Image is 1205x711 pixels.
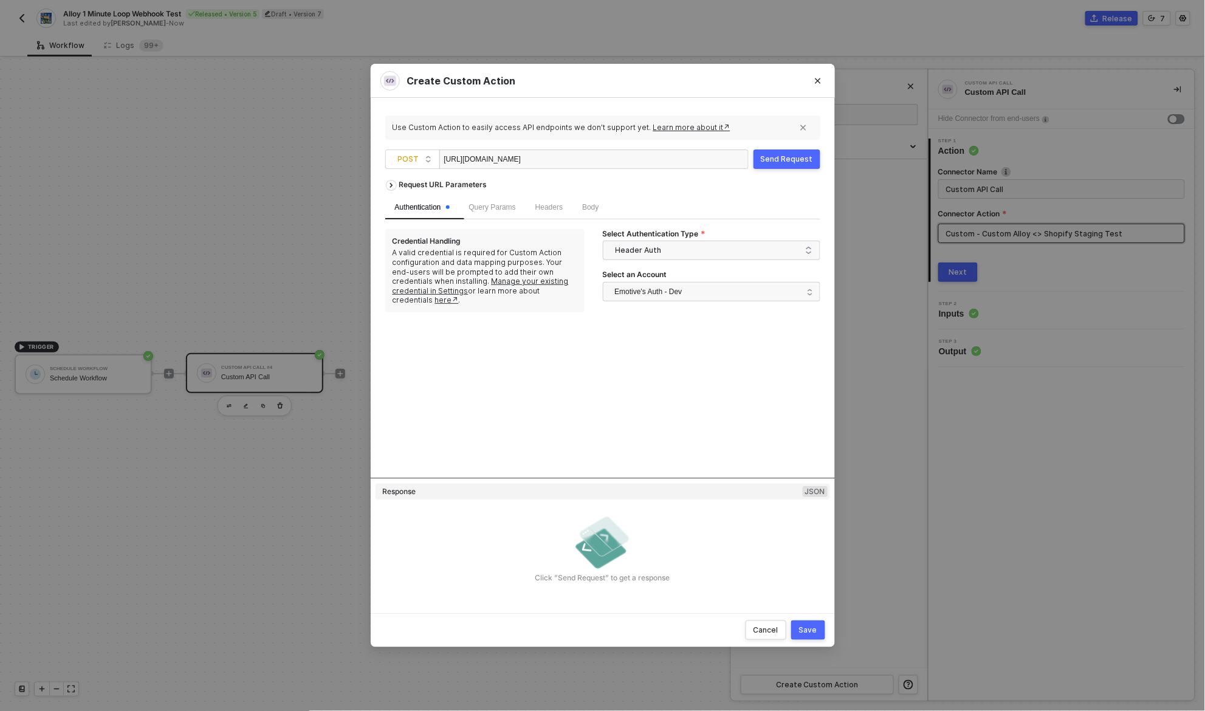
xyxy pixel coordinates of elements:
div: Credential Handling [393,236,461,246]
span: Query Params [469,203,516,211]
span: JSON [803,486,828,497]
label: Select Authentication Type [603,229,706,239]
span: Body [582,203,599,211]
div: Click ”Send Request” to get a response [376,574,830,583]
button: Save [791,620,825,640]
a: Learn more about it↗ [653,123,730,132]
label: Select an Account [603,270,675,280]
div: Send Request [761,154,813,164]
span: icon-arrow-right [386,184,396,188]
div: Use Custom Action to easily access API endpoints we don’t support yet. [393,123,794,132]
span: Emotive's Auth - Dev [615,283,682,301]
a: here↗ [435,295,459,304]
span: Headers [535,203,563,211]
div: Authentication [395,202,450,213]
div: Request URL Parameters [393,174,493,196]
div: A valid credential is required for Custom Action configuration and data mapping purposes. Your en... [393,248,577,305]
span: POST [398,150,432,168]
button: Cancel [746,620,786,640]
button: Close [801,64,835,98]
div: Save [799,625,817,635]
img: integration-icon [384,75,396,87]
div: Cancel [754,625,778,635]
span: icon-close [800,124,807,131]
div: Response [383,487,416,496]
span: Header Auth [616,241,812,259]
div: [URL][DOMAIN_NAME] [444,150,566,170]
img: empty-state-send-request [572,513,633,574]
div: Create Custom Action [380,71,825,91]
button: Send Request [754,149,820,169]
a: Manage your existing credential in Settings [393,276,569,295]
